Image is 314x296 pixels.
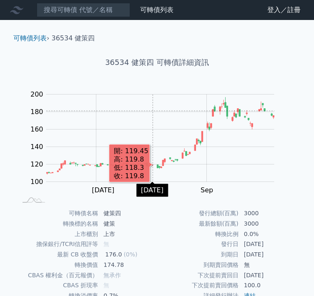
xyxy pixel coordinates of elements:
[17,249,98,260] td: 最新 CB 收盤價
[103,272,121,279] span: 無承作
[17,219,98,229] td: 轉換標的名稱
[157,280,239,291] td: 下次提前賣回價格
[17,280,98,291] td: CBAS 折現率
[30,125,43,133] tspan: 160
[239,260,297,270] td: 無
[140,6,173,14] a: 可轉債列表
[98,208,157,219] td: 健策四
[98,219,157,229] td: 健策
[52,33,95,43] li: 36534 健策四
[30,90,43,98] tspan: 200
[30,108,43,116] tspan: 180
[13,34,47,42] a: 可轉債列表
[239,208,297,219] td: 3000
[30,160,43,168] tspan: 120
[157,208,239,219] td: 發行總額(百萬)
[157,249,239,260] td: 到期日
[157,229,239,239] td: 轉換比例
[261,3,307,17] a: 登入／註冊
[103,241,109,247] span: 無
[37,3,130,17] input: 搜尋可轉債 代號／名稱
[157,239,239,249] td: 發行日
[239,219,297,229] td: 3000
[157,219,239,229] td: 最新餘額(百萬)
[239,270,297,281] td: [DATE]
[17,270,98,281] td: CBAS 權利金（百元報價）
[239,229,297,239] td: 0.0%
[98,229,157,239] td: 上市
[30,178,43,186] tspan: 100
[201,186,213,194] tspan: Sep
[17,239,98,249] td: 擔保銀行/TCRI信用評等
[239,280,297,291] td: 100.0
[7,57,307,68] h1: 36534 健策四 可轉債詳細資訊
[30,143,43,151] tspan: 140
[13,33,49,43] li: ›
[239,249,297,260] td: [DATE]
[103,282,109,289] span: 無
[17,208,98,219] td: 可轉債名稱
[157,260,239,270] td: 到期賣回價格
[123,251,137,258] span: (0%)
[92,186,114,194] tspan: [DATE]
[26,90,287,194] g: Chart
[17,229,98,239] td: 上市櫃別
[17,260,98,270] td: 轉換價值
[157,270,239,281] td: 下次提前賣回日
[103,250,123,259] div: 176.0
[239,239,297,249] td: [DATE]
[98,260,157,270] td: 174.78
